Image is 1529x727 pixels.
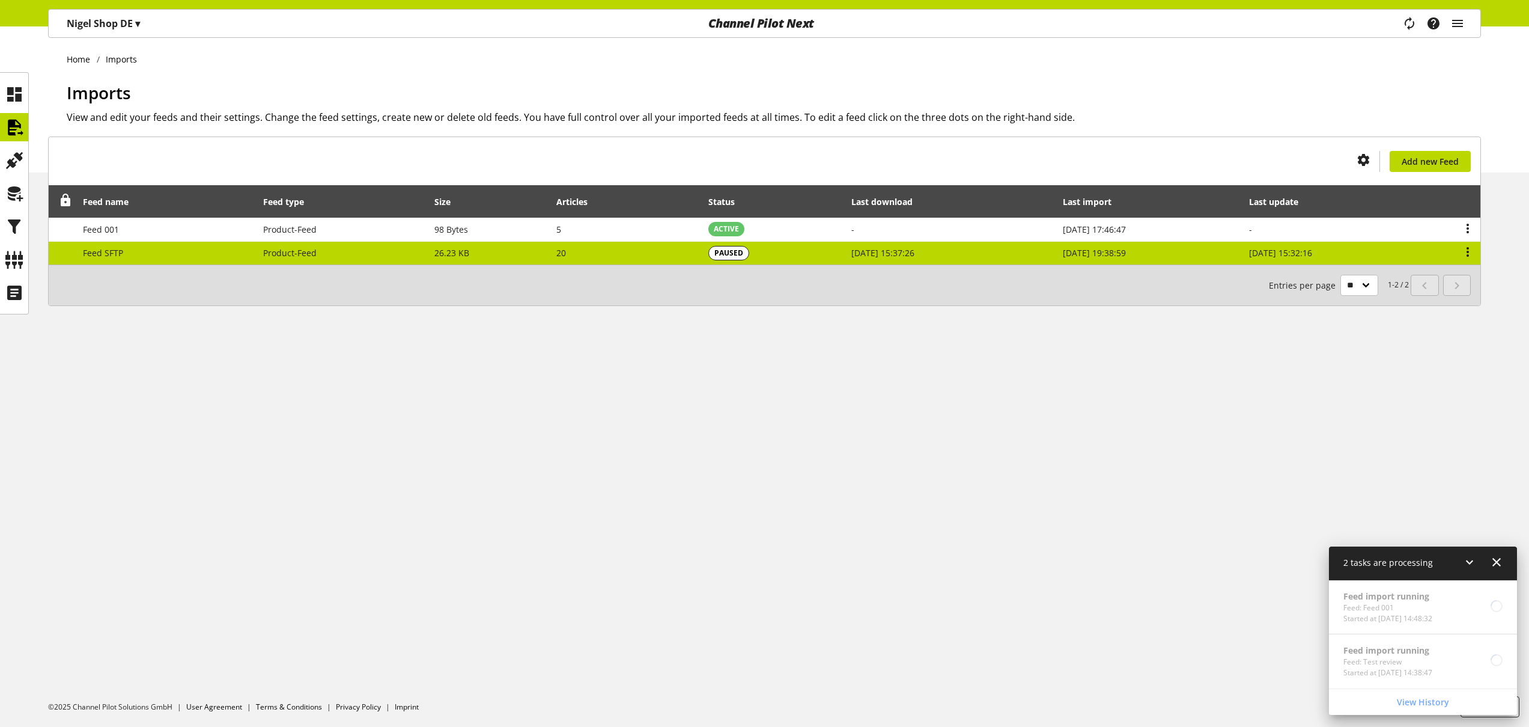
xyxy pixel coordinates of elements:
[55,194,72,209] div: Unlock to reorder rows
[395,702,419,712] a: Imprint
[1269,279,1340,292] span: Entries per page
[186,702,242,712] a: User Agreement
[851,224,854,235] span: -
[556,224,561,235] span: 5
[1331,692,1515,713] a: View History
[714,248,743,259] span: PAUSED
[1397,696,1449,708] span: View History
[1269,275,1409,296] small: 1-2 / 2
[67,16,140,31] p: Nigel Shop DE
[83,247,123,259] span: Feed SFTP
[67,81,131,104] span: Imports
[263,195,316,208] div: Feed type
[434,224,468,235] span: 98 Bytes
[67,53,97,66] a: Home
[48,9,1481,38] nav: main navigation
[1249,247,1312,259] span: [DATE] 15:32:16
[434,195,463,208] div: Size
[83,195,141,208] div: Feed name
[1390,151,1471,172] a: Add new Feed
[1063,224,1126,235] span: [DATE] 17:46:47
[256,702,322,712] a: Terms & Conditions
[434,247,469,259] span: 26.23 KB
[263,224,317,235] span: Product-Feed
[336,702,381,712] a: Privacy Policy
[48,702,186,713] li: ©2025 Channel Pilot Solutions GmbH
[556,195,600,208] div: Articles
[1063,247,1126,259] span: [DATE] 19:38:59
[1402,155,1459,168] span: Add new Feed
[67,110,1481,124] h2: View and edit your feeds and their settings. Change the feed settings, create new or delete old f...
[1249,195,1310,208] div: Last update
[851,195,925,208] div: Last download
[83,224,119,235] span: Feed 001
[1343,557,1433,568] span: 2 tasks are processing
[263,247,317,259] span: Product-Feed
[714,224,739,235] span: ACTIVE
[556,247,566,259] span: 20
[708,195,747,208] div: Status
[59,194,72,207] span: Unlock to reorder rows
[851,247,914,259] span: [DATE] 15:37:26
[1249,224,1252,235] span: -
[135,17,140,30] span: ▾
[1063,195,1123,208] div: Last import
